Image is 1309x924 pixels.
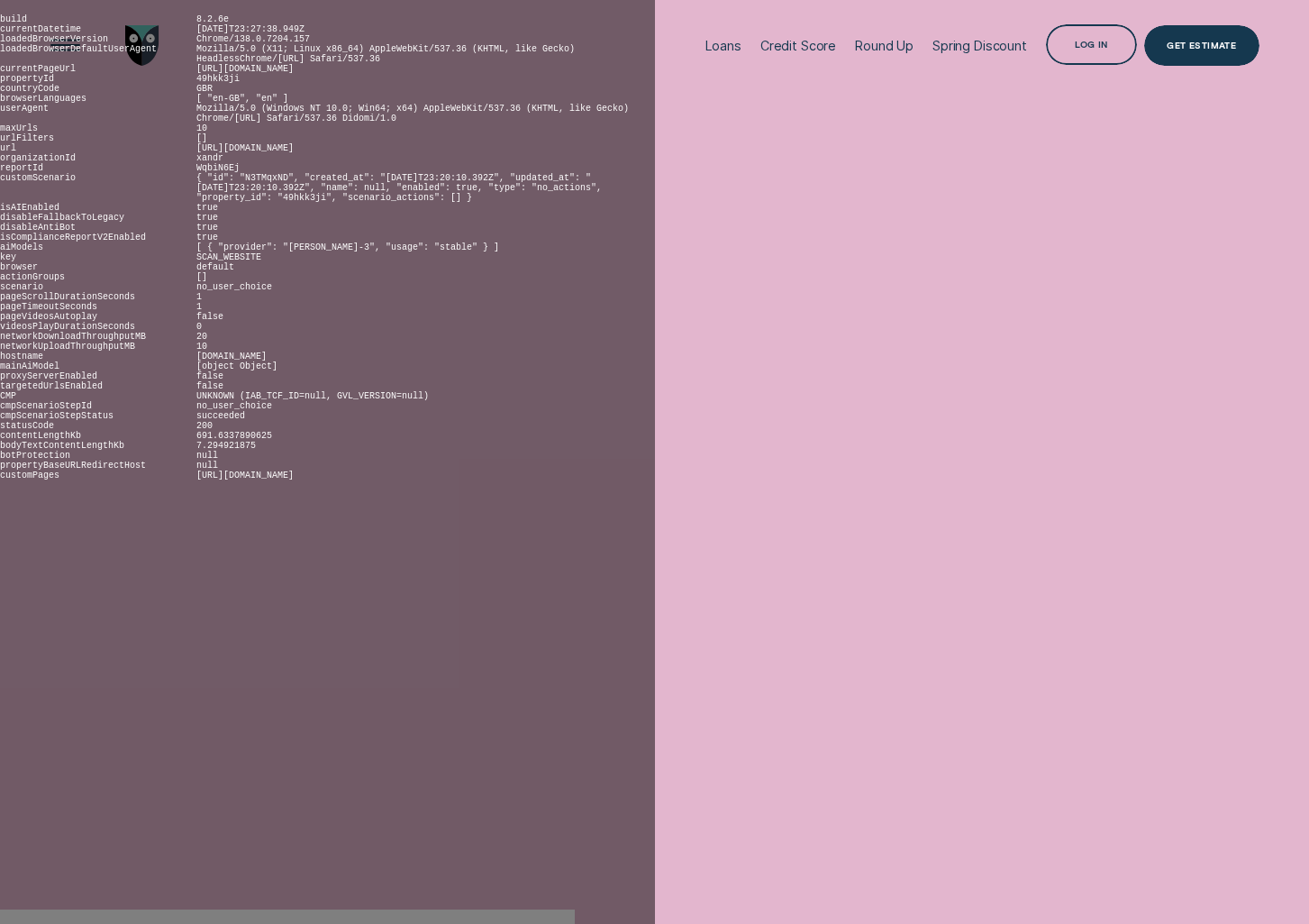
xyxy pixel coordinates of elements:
[196,411,245,421] pre: succeeded
[196,312,223,322] pre: false
[196,401,272,411] pre: no_user_choice
[196,381,223,391] pre: false
[196,431,272,441] pre: 691.6337890625
[196,292,202,302] pre: 1
[196,242,499,252] pre: [ { "provider": "[PERSON_NAME]-3", "usage": "stable" } ]
[196,371,223,381] pre: false
[196,252,261,262] pre: SCAN_WEBSITE
[196,143,294,153] pre: [URL][DOMAIN_NAME]
[196,173,602,203] pre: { "id": "N3TMqxND", "created_at": "[DATE]T23:20:10.392Z", "updated_at": "[DATE]T23:20:10.392Z", "...
[196,342,207,352] pre: 10
[196,471,294,480] pre: [URL][DOMAIN_NAME]
[705,38,741,53] div: Loans
[196,441,256,451] pre: 7.294921875
[196,332,207,342] pre: 20
[196,391,429,401] pre: UNKNOWN (IAB_TCF_ID=null, GVL_VERSION=null)
[196,163,240,173] pre: WqbiN6Ej
[1144,25,1259,66] a: Get Estimate
[196,461,218,471] pre: null
[196,153,223,163] pre: xandr
[196,272,207,282] pre: []
[196,84,213,94] pre: GBR
[196,104,629,124] pre: Mozilla/5.0 (Windows NT 10.0; Win64; x64) AppleWebKit/537.36 (KHTML, like Gecko) Chrome/[URL] Saf...
[196,262,234,272] pre: default
[196,223,218,233] pre: true
[196,302,202,312] pre: 1
[932,38,1027,53] div: Spring Discount
[196,213,218,223] pre: true
[855,38,914,53] div: Round Up
[196,203,218,213] pre: true
[196,451,218,461] pre: null
[196,94,288,104] pre: [ "en-GB", "en" ]
[196,421,213,431] pre: 200
[196,24,305,34] pre: [DATE]T23:27:38.949Z
[760,38,836,53] div: Credit Score
[196,233,218,242] pre: true
[196,133,207,143] pre: []
[196,361,277,371] pre: [object Object]
[196,352,267,361] pre: [DOMAIN_NAME]
[196,34,310,44] pre: Chrome/138.0.7204.157
[196,44,575,64] pre: Mozilla/5.0 (X11; Linux x86_64) AppleWebKit/537.36 (KHTML, like Gecko) HeadlessChrome/[URL] Safar...
[196,322,202,332] pre: 0
[196,74,240,84] pre: 49hkk3ji
[196,124,207,133] pre: 10
[1046,24,1137,65] button: Log in
[196,14,229,24] pre: 8.2.6e
[196,64,294,74] pre: [URL][DOMAIN_NAME]
[196,282,272,292] pre: no_user_choice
